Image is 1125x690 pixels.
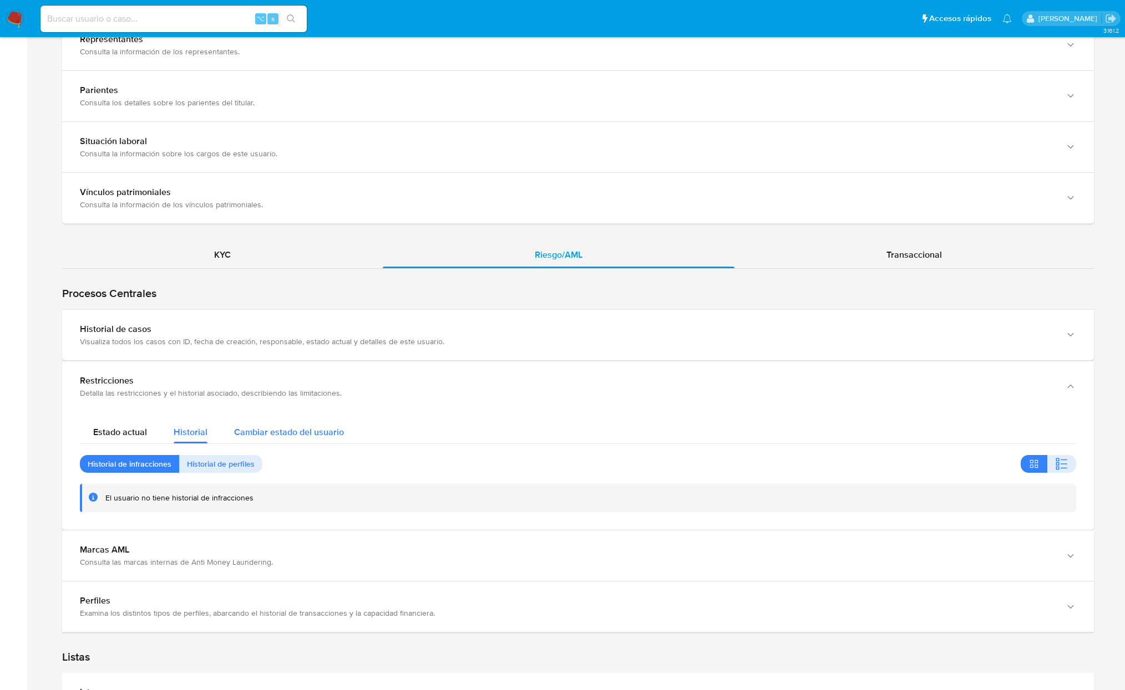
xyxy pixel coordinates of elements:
h1: Listas [62,650,1094,664]
span: 3.161.2 [1103,26,1119,35]
div: RestriccionesDetalla las restricciones y el historial asociado, describiendo las limitaciones. [62,412,1094,530]
span: Accesos rápidos [929,13,991,24]
a: Notificaciones [1002,14,1012,23]
span: Riesgo/AML [535,248,582,261]
span: KYC [214,248,231,261]
span: s [271,13,275,24]
button: PerfilesExamina los distintos tipos de perfiles, abarcando el historial de transacciones y la cap... [62,581,1094,632]
button: RestriccionesDetalla las restricciones y el historial asociado, describiendo las limitaciones. [62,361,1094,412]
div: Restricciones [80,375,1054,386]
h1: Procesos Centrales [62,287,1094,300]
button: search-icon [280,11,302,27]
a: Salir [1105,13,1117,24]
span: ⌥ [256,13,265,24]
input: Buscar usuario o caso... [40,12,307,26]
div: Perfiles [80,595,1054,606]
p: jessica.fukman@mercadolibre.com [1038,13,1101,24]
span: Transaccional [886,248,942,261]
div: Examina los distintos tipos de perfiles, abarcando el historial de transacciones y la capacidad f... [80,608,1054,618]
div: Detalla las restricciones y el historial asociado, describiendo las limitaciones. [80,388,1054,398]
